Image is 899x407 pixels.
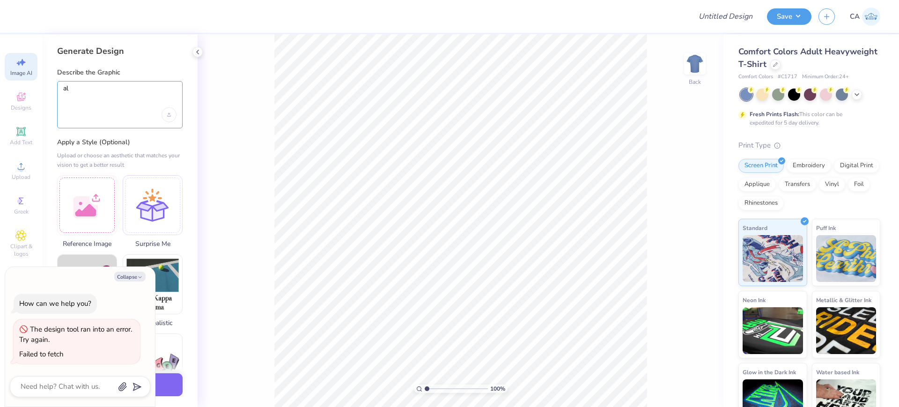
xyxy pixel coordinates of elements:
[490,385,505,393] span: 100 %
[12,173,30,181] span: Upload
[750,110,865,127] div: This color can be expedited for 5 day delivery.
[816,295,871,305] span: Metallic & Glitter Ink
[862,7,880,26] img: Chollene Anne Aranda
[10,139,32,146] span: Add Text
[19,325,132,345] div: The design tool ran into an error. Try again.
[114,272,146,281] button: Collapse
[834,159,879,173] div: Digital Print
[850,7,880,26] a: CA
[123,255,182,314] img: Photorealistic
[850,11,860,22] span: CA
[685,54,704,73] img: Back
[738,178,776,192] div: Applique
[14,208,29,215] span: Greek
[738,159,784,173] div: Screen Print
[57,239,117,249] span: Reference Image
[819,178,845,192] div: Vinyl
[848,178,870,192] div: Foil
[11,104,31,111] span: Designs
[19,299,91,308] div: How can we help you?
[816,235,877,282] img: Puff Ink
[743,295,766,305] span: Neon Ink
[738,196,784,210] div: Rhinestones
[738,140,880,151] div: Print Type
[779,178,816,192] div: Transfers
[778,73,797,81] span: # C1717
[738,73,773,81] span: Comfort Colors
[689,78,701,86] div: Back
[816,367,859,377] span: Water based Ink
[743,235,803,282] img: Standard
[57,151,183,170] div: Upload or choose an aesthetic that matches your vision to get a better result
[162,107,177,122] div: Upload image
[787,159,831,173] div: Embroidery
[743,307,803,354] img: Neon Ink
[57,45,183,57] div: Generate Design
[767,8,811,25] button: Save
[63,84,177,108] textarea: al
[57,68,183,77] label: Describe the Graphic
[816,307,877,354] img: Metallic & Glitter Ink
[58,255,117,314] img: Text-Based
[691,7,760,26] input: Untitled Design
[5,243,37,258] span: Clipart & logos
[743,367,796,377] span: Glow in the Dark Ink
[816,223,836,233] span: Puff Ink
[743,223,767,233] span: Standard
[10,69,32,77] span: Image AI
[802,73,849,81] span: Minimum Order: 24 +
[57,138,183,147] label: Apply a Style (Optional)
[19,349,64,359] div: Failed to fetch
[738,46,877,70] span: Comfort Colors Adult Heavyweight T-Shirt
[750,111,799,118] strong: Fresh Prints Flash:
[123,239,183,249] span: Surprise Me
